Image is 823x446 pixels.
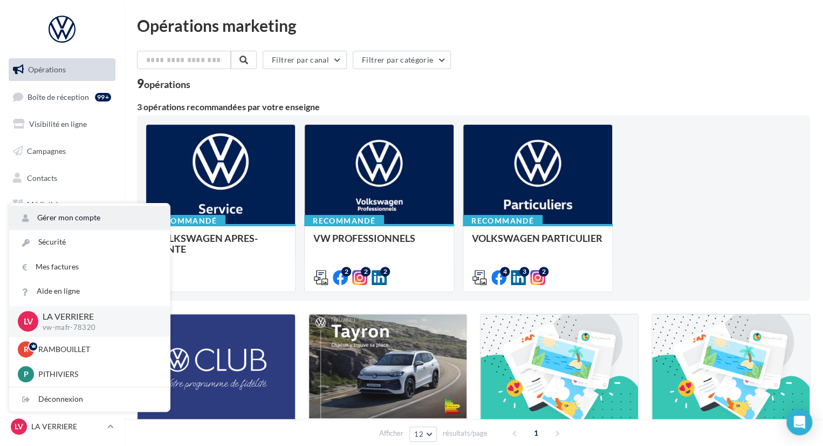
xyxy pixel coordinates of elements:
[146,215,225,227] div: Recommandé
[6,193,118,216] a: Médiathèque
[95,93,111,102] div: 99+
[379,428,403,438] span: Afficher
[43,310,153,323] p: LA VERRIERE
[137,17,810,33] div: Opérations marketing
[38,344,157,355] p: RAMBOUILLET
[6,58,118,81] a: Opérations
[6,283,118,315] a: Campagnes DataOnDemand
[155,232,258,255] span: VOLKSWAGEN APRES-VENTE
[6,247,118,279] a: PLV et print personnalisable
[409,427,437,442] button: 12
[9,230,170,254] a: Sécurité
[361,267,371,276] div: 2
[6,113,118,136] a: Visibilité en ligne
[9,255,170,279] a: Mes factures
[28,92,89,101] span: Boîte de réception
[9,279,170,303] a: Aide en ligne
[31,421,103,432] p: LA VERRIERE
[15,421,23,432] span: LV
[6,85,118,109] a: Boîte de réception99+
[6,167,118,190] a: Contacts
[472,232,602,244] span: VOLKSWAGEN PARTICULIER
[27,173,57,182] span: Contacts
[137,103,810,111] div: 3 opérations recommandées par votre enseigne
[304,215,384,227] div: Recommandé
[29,119,87,129] span: Visibilité en ligne
[9,387,170,411] div: Déconnexion
[38,369,157,380] p: PITHIVIERS
[786,409,812,435] div: Open Intercom Messenger
[527,424,545,442] span: 1
[27,146,66,156] span: Campagnes
[6,220,118,243] a: Calendrier
[9,206,170,230] a: Gérer mon compte
[24,369,29,380] span: P
[443,428,488,438] span: résultats/page
[144,79,190,89] div: opérations
[380,267,390,276] div: 2
[43,323,153,333] p: vw-mafr-78320
[353,51,451,69] button: Filtrer par catégorie
[263,51,347,69] button: Filtrer par canal
[313,232,415,244] span: VW PROFESSIONNELS
[463,215,543,227] div: Recommandé
[24,315,33,328] span: LV
[24,344,29,355] span: R
[341,267,351,276] div: 2
[6,140,118,163] a: Campagnes
[27,200,71,209] span: Médiathèque
[137,78,190,90] div: 9
[9,416,115,437] a: LV LA VERRIERE
[28,65,66,74] span: Opérations
[539,267,548,276] div: 2
[500,267,510,276] div: 4
[414,430,423,438] span: 12
[519,267,529,276] div: 3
